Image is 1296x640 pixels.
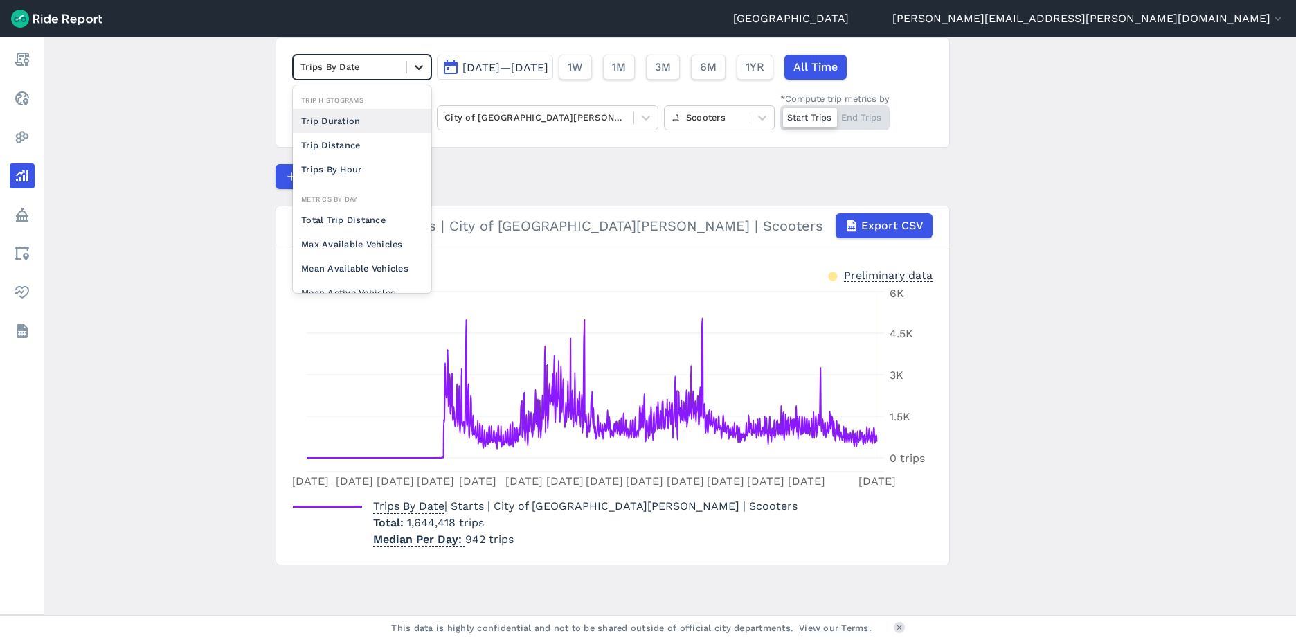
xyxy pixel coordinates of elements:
[336,474,373,488] tspan: [DATE]
[10,319,35,344] a: Datasets
[293,133,431,157] div: Trip Distance
[780,92,890,105] div: *Compute trip metrics by
[373,495,444,514] span: Trips By Date
[417,474,454,488] tspan: [DATE]
[293,157,431,181] div: Trips By Hour
[293,208,431,232] div: Total Trip Distance
[293,256,431,281] div: Mean Available Vehicles
[793,59,838,75] span: All Time
[890,368,903,382] tspan: 3K
[293,232,431,256] div: Max Available Vehicles
[293,281,431,305] div: Mean Active Vehicles
[603,55,635,80] button: 1M
[667,474,704,488] tspan: [DATE]
[626,474,663,488] tspan: [DATE]
[799,621,872,634] a: View our Terms.
[646,55,680,80] button: 3M
[568,59,583,75] span: 1W
[733,10,849,27] a: [GEOGRAPHIC_DATA]
[737,55,773,80] button: 1YR
[377,474,414,488] tspan: [DATE]
[10,86,35,111] a: Realtime
[293,213,933,238] div: Trips By Date | Starts | City of [GEOGRAPHIC_DATA][PERSON_NAME] | Scooters
[655,59,671,75] span: 3M
[10,125,35,150] a: Heatmaps
[784,55,847,80] button: All Time
[861,217,924,234] span: Export CSV
[612,59,626,75] span: 1M
[10,202,35,227] a: Policy
[373,499,798,513] span: | Starts | City of [GEOGRAPHIC_DATA][PERSON_NAME] | Scooters
[858,474,896,488] tspan: [DATE]
[276,164,403,189] button: Compare Metrics
[890,287,904,300] tspan: 6K
[559,55,592,80] button: 1W
[788,474,825,488] tspan: [DATE]
[707,474,744,488] tspan: [DATE]
[890,452,925,465] tspan: 0 trips
[373,531,798,548] p: 942 trips
[373,528,465,547] span: Median Per Day
[890,410,910,423] tspan: 1.5K
[747,474,784,488] tspan: [DATE]
[836,213,933,238] button: Export CSV
[293,193,431,206] div: Metrics By Day
[586,474,623,488] tspan: [DATE]
[844,267,933,282] div: Preliminary data
[505,474,543,488] tspan: [DATE]
[437,55,553,80] button: [DATE]—[DATE]
[462,61,548,74] span: [DATE]—[DATE]
[890,327,913,340] tspan: 4.5K
[293,94,431,107] div: Trip Histograms
[10,47,35,72] a: Report
[373,516,407,529] span: Total
[293,109,431,133] div: Trip Duration
[691,55,726,80] button: 6M
[407,516,484,529] span: 1,644,418 trips
[10,241,35,266] a: Areas
[291,474,329,488] tspan: [DATE]
[700,59,717,75] span: 6M
[11,10,102,28] img: Ride Report
[546,474,584,488] tspan: [DATE]
[10,280,35,305] a: Health
[459,474,496,488] tspan: [DATE]
[746,59,764,75] span: 1YR
[892,10,1285,27] button: [PERSON_NAME][EMAIL_ADDRESS][PERSON_NAME][DOMAIN_NAME]
[10,163,35,188] a: Analyze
